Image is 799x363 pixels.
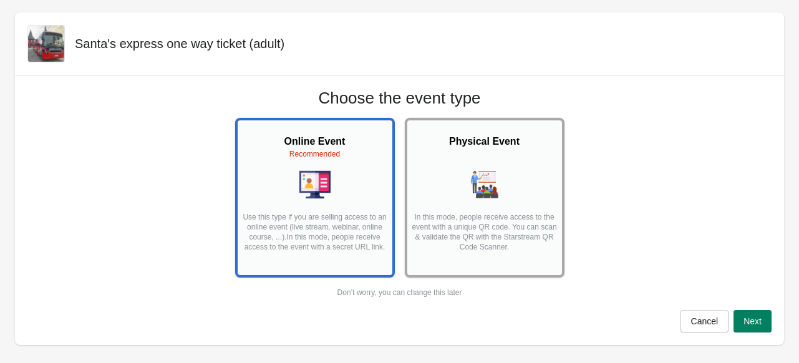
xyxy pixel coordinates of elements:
img: Santasexpressbus.jpg [28,26,64,62]
p: In this mode, people receive access to the event with a unique QR code. You can scan & validate t... [411,212,558,262]
div: Recommended [241,149,389,159]
img: online-event-5d64391802a09ceff1f8b055f10f5880.png [299,169,331,200]
div: Don’t worry, you can change this later [337,288,462,298]
h1: Choose the event type [318,88,480,108]
h2: Physical Event [411,134,558,149]
button: Physical EventIn this mode, people receive access to the event with a unique QR code. You can sca... [405,118,564,278]
span: Cancel [691,316,719,326]
h2: Online Event [241,134,389,149]
img: physical-event-845dc57dcf8a37f45bd70f14adde54f6.png [469,169,500,200]
span: Next [743,316,762,326]
p: Use this type if you are selling access to an online event (live stream, webinar, online course, ... [241,212,389,262]
button: Online EventRecommendedUse this type if you are selling access to an online event (live stream, w... [235,118,395,278]
button: Next [734,310,772,332]
button: Cancel [680,310,729,332]
h2: Santa's express one way ticket (adult) [75,35,284,52]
